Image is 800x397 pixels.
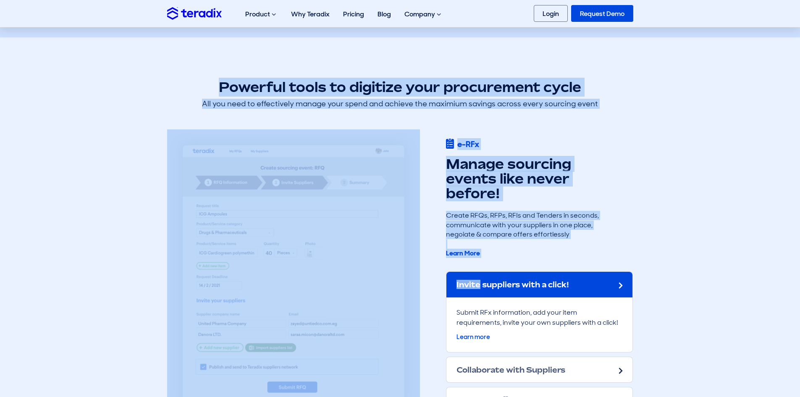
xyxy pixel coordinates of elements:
a: Blog [371,1,398,27]
iframe: Chatbot [745,342,788,385]
div: Product [239,1,284,28]
a: Request Demo [571,5,633,22]
img: Teradix logo [167,7,222,19]
a: Pricing [336,1,371,27]
span: e-RFx [457,138,479,150]
a: Login [534,5,568,22]
a: Learn more [456,333,490,341]
h2: Manage sourcing events like never before! [446,157,614,201]
h2: Powerful tools to digitize your procurement cycle [167,78,633,97]
a: Why Teradix [284,1,336,27]
a: Learn More [446,249,480,258]
h2: Collaborate with Suppliers [456,365,565,374]
div: Submit RFx information, add your item requirements, invite your own suppliers with a click! [446,297,632,352]
div: Company [398,1,449,28]
div: Create RFQs, RFPs, RFIs and Tenders in seconds, communicate with your suppliers in one place, neg... [446,211,614,258]
h4: All you need to effectively manage your spend and achieve the maximium savings across every sourc... [167,100,633,108]
h2: Invite suppliers with a click! [456,280,569,289]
